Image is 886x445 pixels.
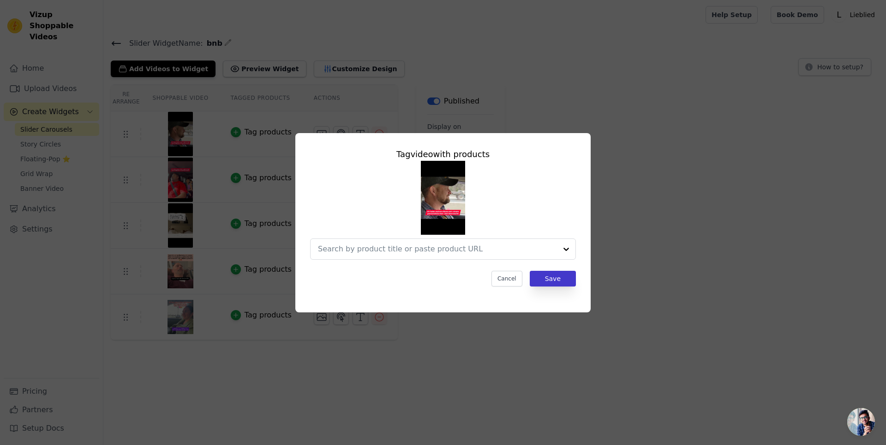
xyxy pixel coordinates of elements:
input: Search by product title or paste product URL [318,244,557,255]
div: Open chat [847,408,875,436]
button: Cancel [491,271,522,287]
button: Save [530,271,576,287]
img: vizup-images-5474.png [421,161,465,235]
div: Tag video with products [310,148,576,161]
